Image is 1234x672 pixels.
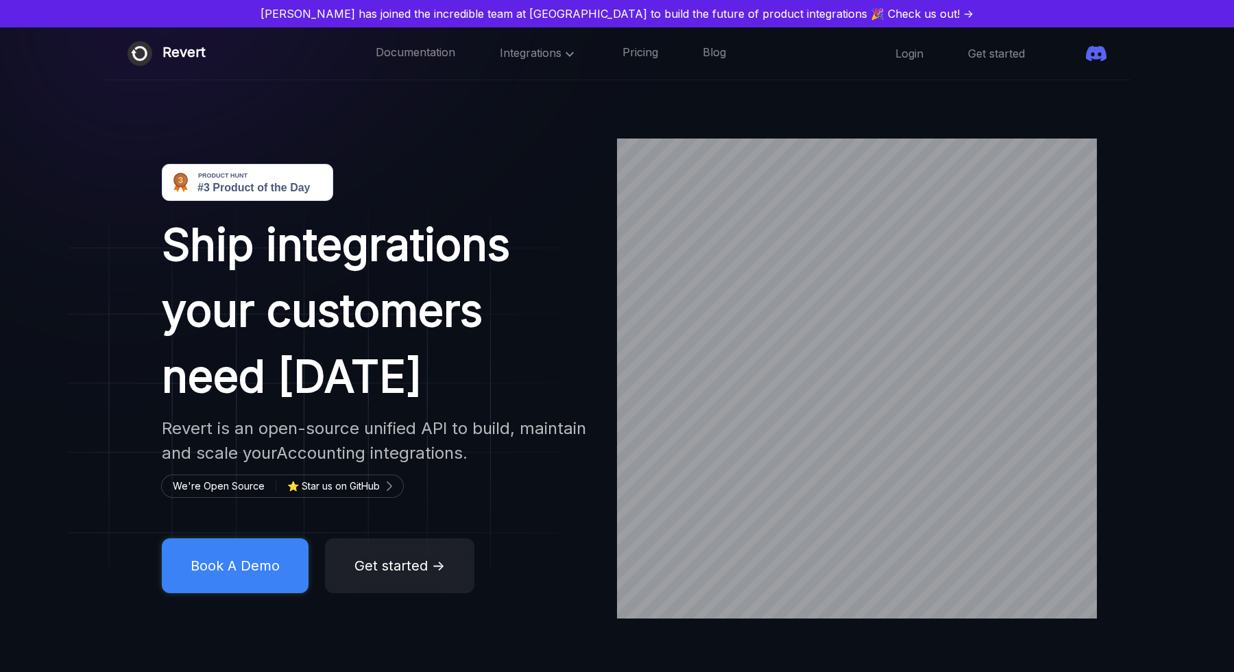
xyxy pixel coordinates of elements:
img: Revert - Open-source unified API to build product integrations | Product Hunt [162,164,333,201]
h1: Ship integrations your customers need [DATE] [162,212,592,409]
a: Get started [968,46,1025,61]
h2: Revert is an open-source unified API to build, maintain and scale your integrations. [162,416,592,466]
a: Blog [703,45,726,62]
a: Pricing [622,45,658,62]
button: Get started → [325,538,474,593]
button: Book A Demo [162,538,308,593]
img: Revert logo [128,41,152,66]
a: [PERSON_NAME] has joined the incredible team at [GEOGRAPHIC_DATA] to build the future of product ... [5,5,1229,22]
img: image [69,207,562,570]
a: ⭐ Star us on GitHub [287,478,391,494]
span: Accounting [276,443,365,463]
a: Login [895,46,923,61]
span: Integrations [500,46,578,60]
a: Documentation [376,45,455,62]
div: Revert [162,41,206,66]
